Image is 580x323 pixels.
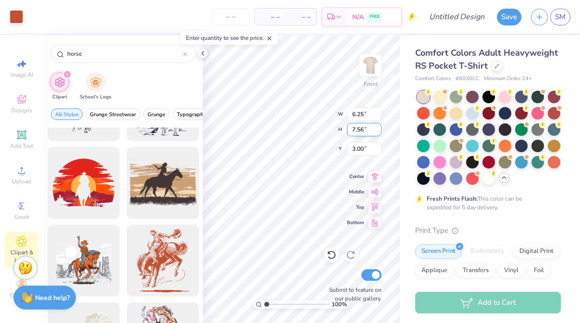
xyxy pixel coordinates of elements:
[550,9,570,25] a: SM
[90,77,101,88] img: School's Logo Image
[291,12,310,22] span: – –
[66,49,183,59] input: Try "Stars"
[415,263,454,278] div: Applique
[427,195,478,203] strong: Fresh Prints Flash:
[427,194,545,212] div: This color can be expedited for 5 day delivery.
[54,77,65,88] img: Clipart Image
[143,108,170,120] button: filter button
[10,142,33,150] span: Add Text
[51,108,83,120] button: filter button
[415,244,462,259] div: Screen Print
[497,9,521,25] button: Save
[50,72,69,101] div: filter for Clipart
[80,72,111,101] button: filter button
[181,31,278,45] div: Enter quantity to see the price.
[465,244,510,259] div: Embroidery
[212,8,249,25] input: – –
[80,94,111,101] span: School's Logo
[86,108,140,120] button: filter button
[347,219,364,226] span: Bottom
[457,263,495,278] div: Transfers
[52,94,67,101] span: Clipart
[456,75,479,83] span: # 6030CC
[347,173,364,180] span: Center
[347,204,364,211] span: Top
[555,12,566,23] span: SM
[415,47,558,72] span: Comfort Colors Adult Heavyweight RS Pocket T-Shirt
[498,263,525,278] div: Vinyl
[324,286,382,303] label: Submit to feature on our public gallery.
[35,293,70,302] strong: Need help?
[332,300,347,309] span: 100 %
[12,178,31,185] span: Upload
[11,107,32,114] span: Designs
[55,111,78,118] span: All Styles
[90,111,136,118] span: Grunge Streetwear
[14,213,29,221] span: Greek
[173,108,210,120] button: filter button
[415,225,561,236] div: Print Type
[5,249,38,264] span: Clipart & logos
[347,189,364,195] span: Middle
[10,292,33,299] span: Decorate
[513,244,560,259] div: Digital Print
[484,75,532,83] span: Minimum Order: 24 +
[421,7,492,26] input: Untitled Design
[528,263,550,278] div: Foil
[80,72,111,101] div: filter for School's Logo
[415,75,451,83] span: Comfort Colors
[11,71,33,79] span: Image AI
[364,80,378,88] div: Front
[177,111,206,118] span: Typography
[361,56,380,75] img: Front
[50,72,69,101] button: filter button
[260,12,280,22] span: – –
[352,12,364,22] span: N/A
[370,13,380,20] span: FREE
[148,111,165,118] span: Grunge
